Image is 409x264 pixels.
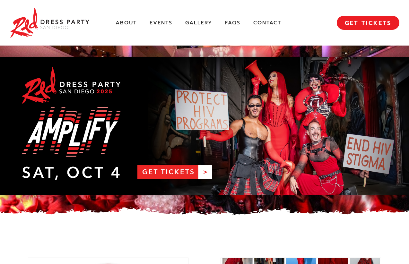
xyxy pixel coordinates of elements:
a: Gallery [185,20,212,26]
a: Contact [253,20,281,26]
img: Red Dress Party San Diego [10,6,90,39]
a: FAQs [225,20,240,26]
a: GET TICKETS [337,16,399,30]
a: Events [150,20,172,26]
a: About [116,20,137,26]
